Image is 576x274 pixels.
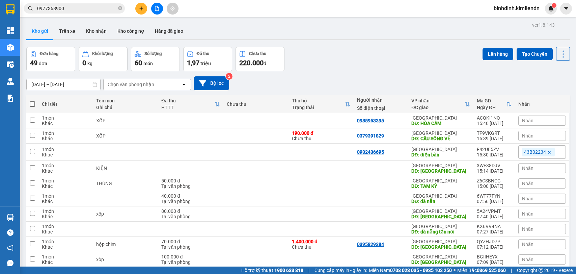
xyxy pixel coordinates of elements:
[522,118,533,123] span: Nhãn
[42,229,89,234] div: Khác
[522,181,533,186] span: Nhãn
[144,51,162,56] div: Số lượng
[42,136,89,141] div: Khác
[42,152,89,157] div: Khác
[522,196,533,201] span: Nhãn
[477,115,512,121] div: ACQKI1NQ
[292,105,345,110] div: Trạng thái
[42,239,89,244] div: 1 món
[563,5,569,11] span: caret-down
[42,130,89,136] div: 1 món
[411,254,470,259] div: [GEOGRAPHIC_DATA]
[226,73,232,80] sup: 2
[42,259,89,265] div: Khác
[477,239,512,244] div: QYZHJD7P
[161,244,220,250] div: Tại văn phòng
[357,97,405,103] div: Người nhận
[524,149,546,155] span: 43B02234
[522,226,533,232] span: Nhãn
[477,229,512,234] div: 07:27 [DATE]
[522,242,533,247] span: Nhãn
[411,229,470,234] div: DĐ: dà nẵng tận nơi
[131,47,180,71] button: Số lượng60món
[28,6,33,11] span: search
[96,98,155,103] div: Tên món
[236,47,284,71] button: Chưa thu220.000đ
[96,181,155,186] div: THÙNG
[161,98,214,103] div: Đã thu
[161,178,220,183] div: 50.000 đ
[42,147,89,152] div: 1 món
[553,3,555,8] span: 1
[118,6,122,10] span: close-circle
[411,163,470,168] div: [GEOGRAPHIC_DATA]
[79,47,128,71] button: Khối lượng0kg
[170,6,175,11] span: aim
[477,152,512,157] div: 15:30 [DATE]
[158,95,223,113] th: Toggle SortBy
[7,214,14,221] img: warehouse-icon
[135,3,147,15] button: plus
[560,3,572,15] button: caret-down
[139,6,144,11] span: plus
[42,101,89,107] div: Chi tiết
[457,267,506,274] span: Miền Bắc
[522,211,533,217] span: Nhãn
[249,51,266,56] div: Chưa thu
[42,115,89,121] div: 1 món
[552,3,556,8] sup: 1
[42,163,89,168] div: 1 món
[411,199,470,204] div: DĐ: đà nẵn
[42,193,89,199] div: 1 món
[7,245,13,251] span: notification
[411,147,470,152] div: [GEOGRAPHIC_DATA]
[42,121,89,126] div: Khác
[96,105,155,110] div: Ghi chú
[522,133,533,139] span: Nhãn
[161,259,220,265] div: Tại văn phòng
[357,242,384,247] div: 0395829384
[227,101,285,107] div: Chưa thu
[477,121,512,126] div: 15:40 [DATE]
[539,268,543,273] span: copyright
[292,239,350,244] div: 1.400.000 đ
[42,254,89,259] div: 1 món
[26,47,75,71] button: Đơn hàng49đơn
[477,147,512,152] div: F42UE5ZV
[92,51,113,56] div: Khối lượng
[7,61,14,68] img: warehouse-icon
[411,98,464,103] div: VP nhận
[200,61,211,66] span: triệu
[292,239,350,250] div: Chưa thu
[411,130,470,136] div: [GEOGRAPHIC_DATA]
[477,254,512,259] div: BGIIHEYX
[411,121,470,126] div: DĐ: HÒA CẦM
[357,133,384,139] div: 0379391829
[289,95,354,113] th: Toggle SortBy
[149,23,189,39] button: Hàng đã giao
[477,224,512,229] div: KX6VV4NA
[477,178,512,183] div: Z6CSBNCG
[108,81,154,88] div: Chọn văn phòng nhận
[548,5,554,11] img: icon-new-feature
[477,244,512,250] div: 07:12 [DATE]
[135,59,142,67] span: 60
[477,259,512,265] div: 07:09 [DATE]
[411,214,470,219] div: DĐ: quảng ngãi
[357,105,405,111] div: Số điện thoại
[477,199,512,204] div: 07:56 [DATE]
[411,259,470,265] div: DĐ: đà nẵng
[161,254,220,259] div: 100.000 đ
[27,79,100,90] input: Select a date range.
[308,267,309,274] span: |
[42,199,89,204] div: Khác
[517,48,553,60] button: Tạo Chuyến
[7,27,14,34] img: dashboard-icon
[7,229,13,236] span: question-circle
[96,242,155,247] div: hộp chim
[357,118,384,123] div: 0985953395
[477,193,512,199] div: 6WT77FYN
[477,268,506,273] strong: 0369 525 060
[54,23,81,39] button: Trên xe
[411,136,470,141] div: DĐ: CẦU SÔNG VỆ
